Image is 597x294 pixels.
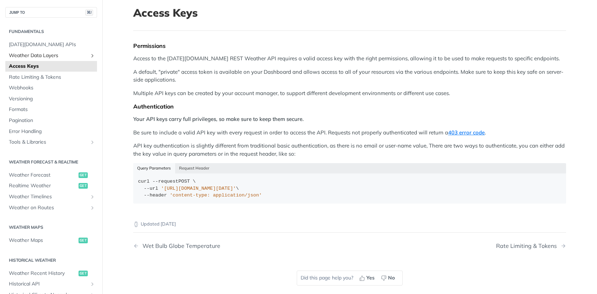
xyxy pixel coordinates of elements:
span: Weather Timelines [9,193,88,200]
a: Realtime Weatherget [5,181,97,191]
span: No [388,274,395,282]
a: Webhooks [5,83,97,93]
a: Formats [5,104,97,115]
span: get [79,172,88,178]
div: Authentication [133,103,566,110]
button: Yes [357,273,378,283]
a: [DATE][DOMAIN_NAME] APIs [5,39,97,50]
a: Error Handling [5,126,97,137]
span: Weather Maps [9,237,77,244]
div: POST \ \ [138,178,561,199]
div: Wet Bulb Globe Temperature [139,243,220,249]
a: Access Keys [5,61,97,72]
span: Weather Forecast [9,172,77,179]
p: A default, "private" access token is available on your Dashboard and allows access to all of your... [133,68,566,84]
span: Weather on Routes [9,204,88,211]
span: get [79,183,88,189]
button: JUMP TO⌘/ [5,7,97,18]
a: Pagination [5,115,97,126]
h2: Historical Weather [5,257,97,264]
span: Formats [9,106,95,113]
a: Previous Page: Wet Bulb Globe Temperature [133,243,319,249]
nav: Pagination Controls [133,235,566,256]
span: --header [144,193,167,198]
span: ⌘/ [85,10,93,16]
span: Realtime Weather [9,182,77,189]
p: Be sure to include a valid API key with every request in order to access the API. Requests not pr... [133,129,566,137]
div: Rate Limiting & Tokens [496,243,560,249]
p: Access to the [DATE][DOMAIN_NAME] REST Weather API requires a valid access key with the right per... [133,55,566,63]
a: Weather on RoutesShow subpages for Weather on Routes [5,203,97,213]
a: Historical APIShow subpages for Historical API [5,279,97,289]
span: get [79,271,88,276]
button: Show subpages for Tools & Libraries [90,139,95,145]
span: Error Handling [9,128,95,135]
button: Show subpages for Weather Data Layers [90,53,95,59]
button: Show subpages for Weather Timelines [90,194,95,200]
a: Tools & LibrariesShow subpages for Tools & Libraries [5,137,97,148]
span: Pagination [9,117,95,124]
span: --request [152,179,178,184]
a: Weather Mapsget [5,235,97,246]
div: Did this page help you? [297,271,403,285]
span: Access Keys [9,63,95,70]
h2: Fundamentals [5,28,97,35]
a: Weather Data LayersShow subpages for Weather Data Layers [5,50,97,61]
span: Yes [366,274,375,282]
span: Versioning [9,95,95,102]
a: 403 error code [448,129,485,136]
button: Request Header [175,163,214,173]
a: Versioning [5,94,97,104]
span: 'content-type: application/json' [170,193,262,198]
p: Updated [DATE] [133,221,566,228]
h2: Weather Forecast & realtime [5,159,97,165]
span: [DATE][DOMAIN_NAME] APIs [9,41,95,48]
a: Weather Forecastget [5,170,97,181]
p: Multiple API keys can be created by your account manager, to support different development enviro... [133,89,566,98]
button: Show subpages for Weather on Routes [90,205,95,211]
span: '[URL][DOMAIN_NAME][DATE]' [161,186,236,191]
strong: Your API keys carry full privileges, so make sure to keep them secure. [133,116,304,122]
a: Rate Limiting & Tokens [5,72,97,83]
a: Weather Recent Historyget [5,268,97,279]
a: Next Page: Rate Limiting & Tokens [496,243,566,249]
span: Rate Limiting & Tokens [9,74,95,81]
span: Historical API [9,281,88,288]
h1: Access Keys [133,6,566,19]
span: get [79,238,88,243]
span: --url [144,186,158,191]
span: curl [138,179,150,184]
h2: Weather Maps [5,224,97,231]
button: No [378,273,399,283]
a: Weather TimelinesShow subpages for Weather Timelines [5,192,97,202]
span: Weather Recent History [9,270,77,277]
span: Tools & Libraries [9,139,88,146]
span: Webhooks [9,84,95,91]
p: API key authentication is slightly different from traditional basic authentication, as there is n... [133,142,566,158]
span: Weather Data Layers [9,52,88,59]
div: Permissions [133,42,566,49]
button: Show subpages for Historical API [90,281,95,287]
